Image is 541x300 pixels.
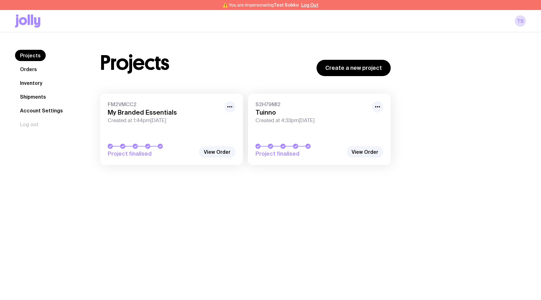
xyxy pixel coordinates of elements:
[255,117,368,124] span: Created at 4:33pm[DATE]
[15,77,47,89] a: Inventory
[15,119,44,130] button: Log out
[15,64,42,75] a: Orders
[255,101,368,107] span: S2H79MI2
[274,3,299,8] span: Test Sobko
[301,3,318,8] button: Log Out
[15,105,68,116] a: Account Settings
[255,109,368,116] h3: Tuinno
[223,3,299,8] span: ⚠️ You are impersonating
[347,146,383,158] a: View Order
[108,101,220,107] span: FM2VMCC2
[100,53,169,73] h1: Projects
[15,50,46,61] a: Projects
[255,150,343,158] span: Project finalised
[317,60,391,76] a: Create a new project
[515,15,526,27] a: TS
[108,117,220,124] span: Created at 1:44pm[DATE]
[100,94,243,165] a: FM2VMCC2My Branded EssentialsCreated at 1:44pm[DATE]Project finalised
[108,109,220,116] h3: My Branded Essentials
[108,150,195,158] span: Project finalised
[248,94,391,165] a: S2H79MI2TuinnoCreated at 4:33pm[DATE]Project finalised
[15,91,51,102] a: Shipments
[199,146,235,158] a: View Order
